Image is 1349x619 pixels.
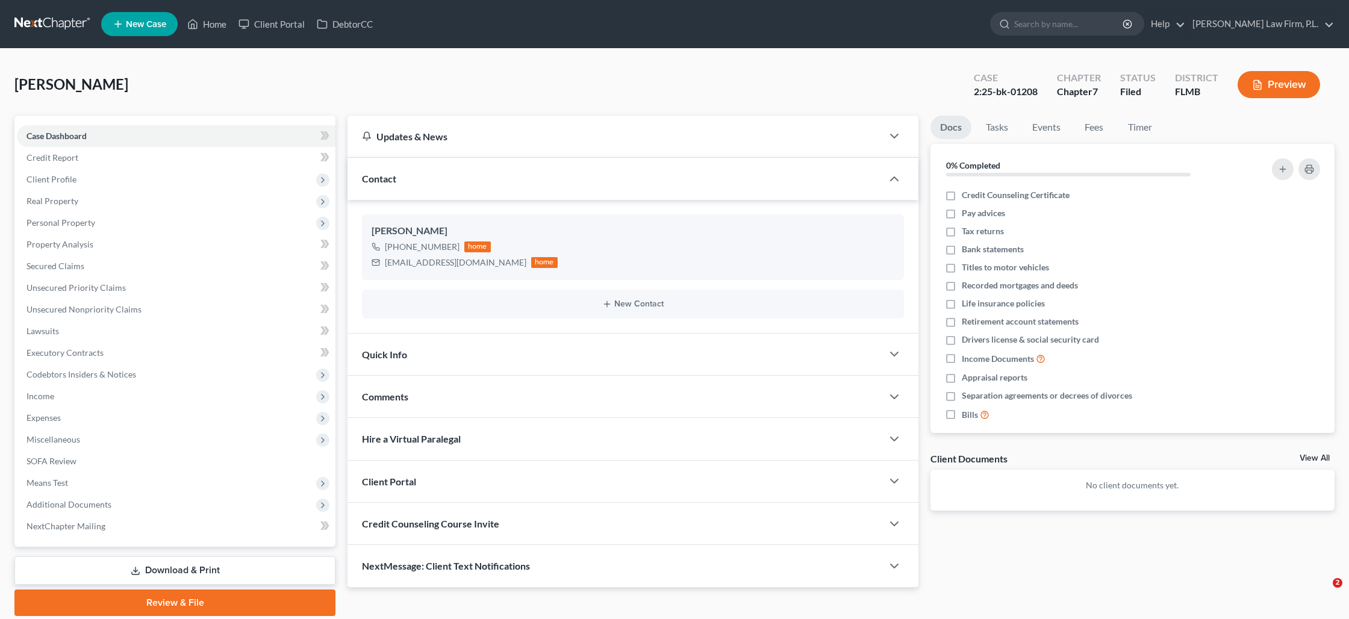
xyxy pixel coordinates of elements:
[1120,71,1156,85] div: Status
[1175,85,1218,99] div: FLMB
[14,75,128,93] span: [PERSON_NAME]
[362,130,868,143] div: Updates & News
[26,499,111,509] span: Additional Documents
[26,174,76,184] span: Client Profile
[1120,85,1156,99] div: Filed
[974,85,1038,99] div: 2:25-bk-01208
[1308,578,1337,607] iframe: Intercom live chat
[26,347,104,358] span: Executory Contracts
[385,241,460,253] div: [PHONE_NUMBER]
[17,450,335,472] a: SOFA Review
[962,243,1024,255] span: Bank statements
[17,255,335,277] a: Secured Claims
[962,261,1049,273] span: Titles to motor vehicles
[26,521,105,531] span: NextChapter Mailing
[126,20,166,29] span: New Case
[1118,116,1162,139] a: Timer
[1057,85,1101,99] div: Chapter
[26,239,93,249] span: Property Analysis
[962,409,978,421] span: Bills
[1145,13,1185,35] a: Help
[1057,71,1101,85] div: Chapter
[464,241,491,252] div: home
[362,476,416,487] span: Client Portal
[311,13,379,35] a: DebtorCC
[17,342,335,364] a: Executory Contracts
[362,349,407,360] span: Quick Info
[1333,578,1342,588] span: 2
[1092,86,1098,97] span: 7
[26,196,78,206] span: Real Property
[17,234,335,255] a: Property Analysis
[962,390,1132,402] span: Separation agreements or decrees of divorces
[1300,454,1330,462] a: View All
[362,391,408,402] span: Comments
[1075,116,1114,139] a: Fees
[362,518,499,529] span: Credit Counseling Course Invite
[26,131,87,141] span: Case Dashboard
[14,556,335,585] a: Download & Print
[26,326,59,336] span: Lawsuits
[1023,116,1070,139] a: Events
[181,13,232,35] a: Home
[1175,71,1218,85] div: District
[1014,13,1124,35] input: Search by name...
[974,71,1038,85] div: Case
[26,412,61,423] span: Expenses
[962,334,1099,346] span: Drivers license & social security card
[962,225,1004,237] span: Tax returns
[17,320,335,342] a: Lawsuits
[962,372,1027,384] span: Appraisal reports
[962,207,1005,219] span: Pay advices
[976,116,1018,139] a: Tasks
[17,299,335,320] a: Unsecured Nonpriority Claims
[26,304,142,314] span: Unsecured Nonpriority Claims
[26,477,68,488] span: Means Test
[26,261,84,271] span: Secured Claims
[26,369,136,379] span: Codebtors Insiders & Notices
[962,316,1079,328] span: Retirement account statements
[1186,13,1334,35] a: [PERSON_NAME] Law Firm, P.L.
[962,297,1045,309] span: Life insurance policies
[26,282,126,293] span: Unsecured Priority Claims
[232,13,311,35] a: Client Portal
[940,479,1325,491] p: No client documents yet.
[930,116,971,139] a: Docs
[17,147,335,169] a: Credit Report
[362,173,396,184] span: Contact
[531,257,558,268] div: home
[372,299,894,309] button: New Contact
[372,224,894,238] div: [PERSON_NAME]
[26,152,78,163] span: Credit Report
[26,456,76,466] span: SOFA Review
[385,257,526,269] div: [EMAIL_ADDRESS][DOMAIN_NAME]
[362,433,461,444] span: Hire a Virtual Paralegal
[962,189,1070,201] span: Credit Counseling Certificate
[962,353,1034,365] span: Income Documents
[17,125,335,147] a: Case Dashboard
[26,434,80,444] span: Miscellaneous
[930,452,1008,465] div: Client Documents
[362,560,530,571] span: NextMessage: Client Text Notifications
[946,160,1000,170] strong: 0% Completed
[26,217,95,228] span: Personal Property
[962,279,1078,291] span: Recorded mortgages and deeds
[17,277,335,299] a: Unsecured Priority Claims
[1238,71,1320,98] button: Preview
[26,391,54,401] span: Income
[17,515,335,537] a: NextChapter Mailing
[14,589,335,616] a: Review & File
